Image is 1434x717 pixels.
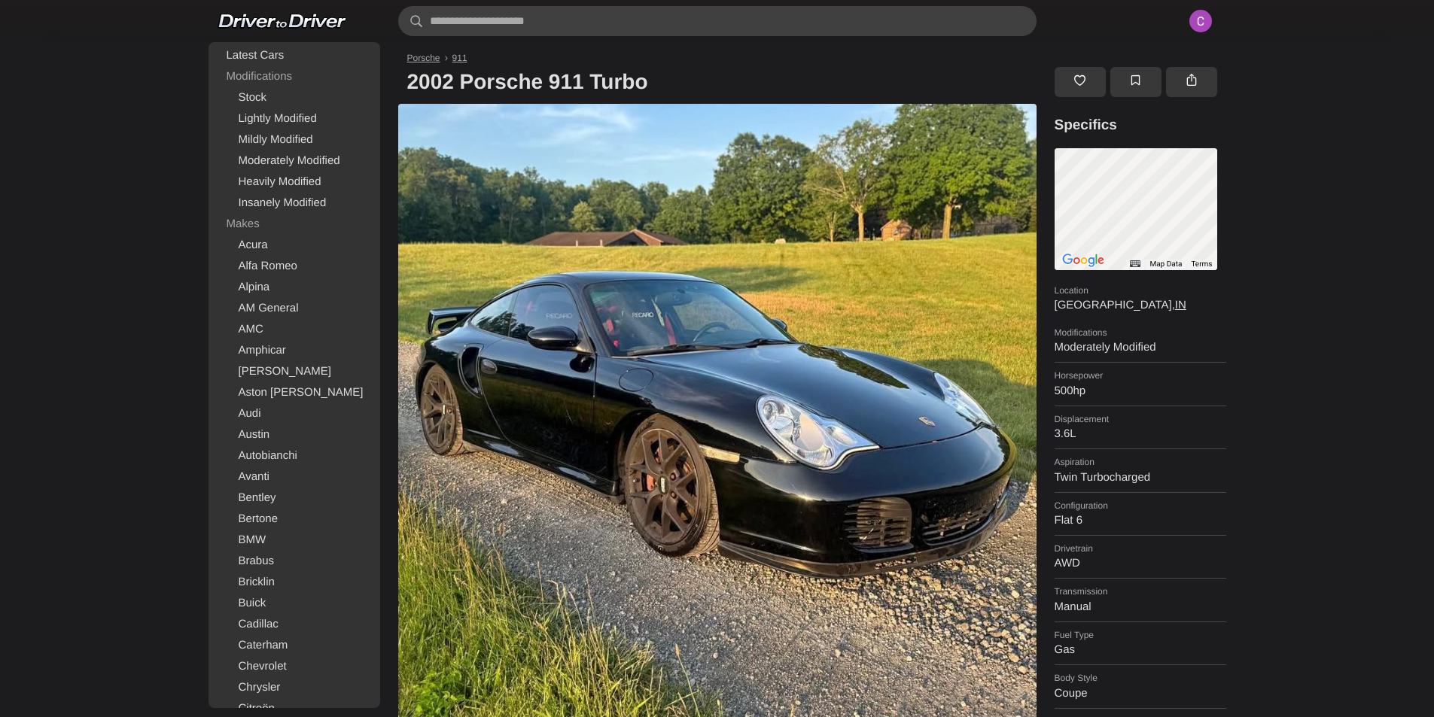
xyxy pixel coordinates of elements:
[1191,260,1212,269] a: Terms
[398,60,1046,104] h1: 2002 Porsche 911 Turbo
[1055,116,1226,136] h3: Specifics
[212,214,377,235] div: Makes
[212,677,377,698] a: Chrysler
[212,403,377,424] a: Audi
[1055,543,1226,554] dt: Drivetrain
[1055,327,1226,338] dt: Modifications
[212,488,377,509] a: Bentley
[212,424,377,445] a: Austin
[212,235,377,256] a: Acura
[1055,370,1226,381] dt: Horsepower
[212,277,377,298] a: Alpina
[212,466,377,488] a: Avanti
[1055,414,1226,424] dt: Displacement
[212,551,377,572] a: Brabus
[407,53,440,63] a: Porsche
[212,382,377,403] a: Aston [PERSON_NAME]
[212,319,377,340] a: AMC
[212,340,377,361] a: Amphicar
[1055,687,1226,700] dd: Coupe
[212,635,377,656] a: Caterham
[212,361,377,382] a: [PERSON_NAME]
[212,45,377,66] a: Latest Cars
[212,509,377,530] a: Bertone
[212,572,377,593] a: Bricklin
[1055,557,1226,570] dd: AWD
[1055,285,1226,296] dt: Location
[1055,471,1226,485] dd: Twin Turbocharged
[1149,260,1182,270] button: Map Data
[452,53,467,63] a: 911
[212,656,377,677] a: Chevrolet
[1055,586,1226,597] dt: Transmission
[1055,299,1226,312] dd: [GEOGRAPHIC_DATA],
[1175,299,1186,311] a: IN
[1055,514,1226,527] dd: Flat 6
[1058,251,1108,270] img: Google
[1055,341,1226,354] dd: Moderately Modified
[1055,500,1226,511] dt: Configuration
[212,614,377,635] a: Cadillac
[212,530,377,551] a: BMW
[1055,384,1226,398] dd: 500hp
[1130,260,1140,270] button: Keyboard shortcuts
[1055,673,1226,683] dt: Body Style
[398,53,1226,63] nav: Breadcrumb
[1055,600,1226,614] dd: Manual
[212,66,377,87] div: Modifications
[1055,630,1226,640] dt: Fuel Type
[212,593,377,614] a: Buick
[212,193,377,214] a: Insanely Modified
[212,445,377,466] a: Autobianchi
[212,87,377,108] a: Stock
[212,150,377,172] a: Moderately Modified
[1184,5,1217,38] img: ACg8ocKNE6bt2KoK434HMILEWQ8QEBmHIu4ytgygTLpjxaDd9s0Uqw=s96-c
[212,298,377,319] a: AM General
[1055,427,1226,441] dd: 3.6L
[1055,457,1226,467] dt: Aspiration
[212,108,377,129] a: Lightly Modified
[212,129,377,150] a: Mildly Modified
[212,172,377,193] a: Heavily Modified
[1058,251,1108,270] a: Open this area in Google Maps (opens a new window)
[1055,643,1226,657] dd: Gas
[212,256,377,277] a: Alfa Romeo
